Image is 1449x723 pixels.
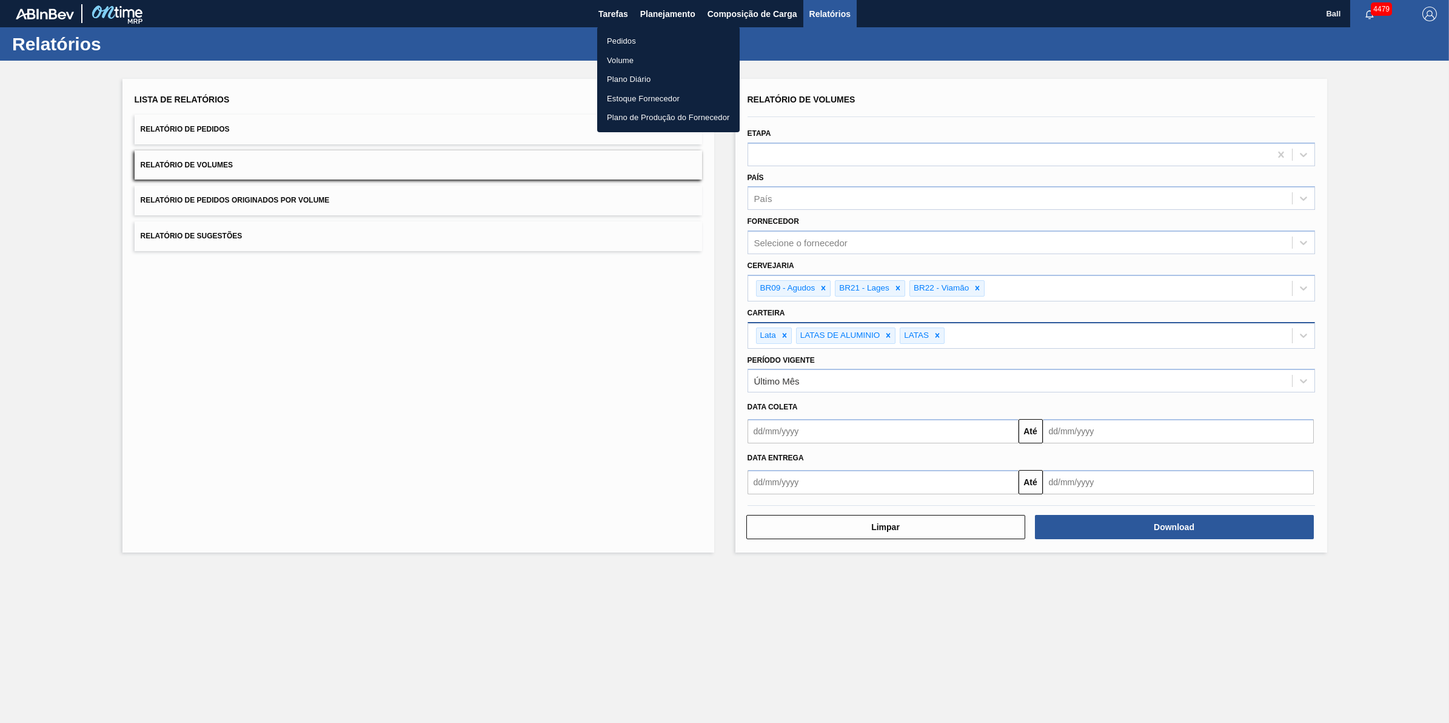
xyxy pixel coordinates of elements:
[597,32,740,51] a: Pedidos
[597,89,740,109] a: Estoque Fornecedor
[597,108,740,127] a: Plano de Produção do Fornecedor
[597,51,740,70] a: Volume
[597,70,740,89] a: Plano Diário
